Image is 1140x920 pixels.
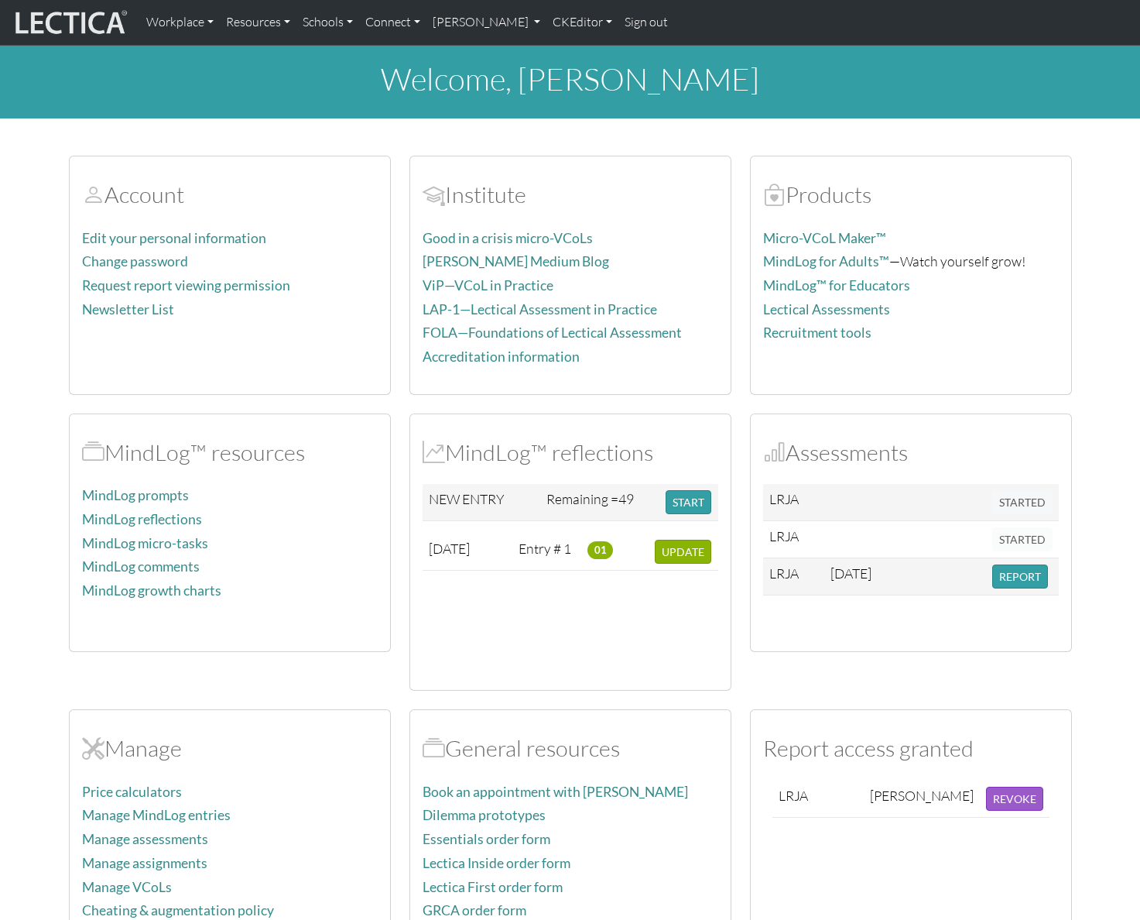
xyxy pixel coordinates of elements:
span: 49 [618,490,634,507]
a: Dilemma prototypes [423,807,546,823]
td: LRJA [763,484,824,521]
span: Assessments [763,438,786,466]
a: Essentials order form [423,831,550,847]
a: Manage assignments [82,855,207,871]
div: [PERSON_NAME] [870,787,974,805]
a: Manage VCoLs [82,879,172,895]
a: MindLog growth charts [82,582,221,599]
a: GRCA order form [423,902,526,918]
a: Accreditation information [423,348,580,365]
td: Entry # 1 [512,534,581,571]
a: Recruitment tools [763,324,871,341]
a: Change password [82,253,188,269]
a: Book an appointment with [PERSON_NAME] [423,784,688,800]
a: [PERSON_NAME] Medium Blog [423,253,609,269]
p: —Watch yourself grow! [763,250,1059,273]
a: Sign out [618,6,674,39]
span: Account [423,180,445,208]
h2: Products [763,181,1059,208]
span: Resources [423,734,445,762]
a: MindLog comments [82,558,200,575]
span: Products [763,180,786,208]
img: lecticalive [12,8,128,37]
td: LRJA [763,521,824,558]
h2: Manage [82,735,378,762]
a: Micro-VCoL Maker™ [763,230,886,246]
a: MindLog reflections [82,511,202,527]
span: Manage [82,734,104,762]
a: ViP—VCoL in Practice [423,277,553,294]
a: Manage MindLog entries [82,807,231,823]
a: Workplace [140,6,220,39]
td: NEW ENTRY [423,484,541,521]
a: Lectica First order form [423,879,563,895]
span: [DATE] [429,540,470,557]
a: Edit your personal information [82,230,266,246]
a: MindLog prompts [82,487,189,503]
button: REPORT [992,565,1048,589]
span: [DATE] [830,565,871,582]
a: Resources [220,6,296,39]
td: Remaining = [540,484,659,521]
a: Lectical Assessments [763,301,890,318]
a: Manage assessments [82,831,208,847]
button: START [666,490,711,514]
a: Cheating & augmentation policy [82,902,274,918]
a: Connect [359,6,426,39]
h2: Account [82,181,378,208]
td: LRJA [763,558,824,596]
span: 01 [587,541,613,558]
a: Good in a crisis micro-VCoLs [423,230,593,246]
a: FOLA—Foundations of Lectical Assessment [423,324,682,341]
a: CKEditor [546,6,618,39]
h2: General resources [423,735,718,762]
span: MindLog [423,438,445,466]
h2: Assessments [763,439,1059,466]
button: UPDATE [655,540,711,564]
a: MindLog for Adults™ [763,253,889,269]
td: LRJA [772,781,864,818]
h2: MindLog™ resources [82,439,378,466]
h2: MindLog™ reflections [423,439,718,466]
a: Schools [296,6,359,39]
a: Lectica Inside order form [423,855,570,871]
a: Request report viewing permission [82,277,290,294]
span: Account [82,180,104,208]
span: UPDATE [662,545,704,558]
h2: Report access granted [763,735,1059,762]
button: REVOKE [986,787,1043,811]
a: Newsletter List [82,301,174,318]
a: MindLog™ for Educators [763,277,910,294]
h2: Institute [423,181,718,208]
a: LAP-1—Lectical Assessment in Practice [423,301,657,318]
a: [PERSON_NAME] [426,6,546,39]
span: MindLog™ resources [82,438,104,466]
a: MindLog micro-tasks [82,535,208,551]
a: Price calculators [82,784,182,800]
